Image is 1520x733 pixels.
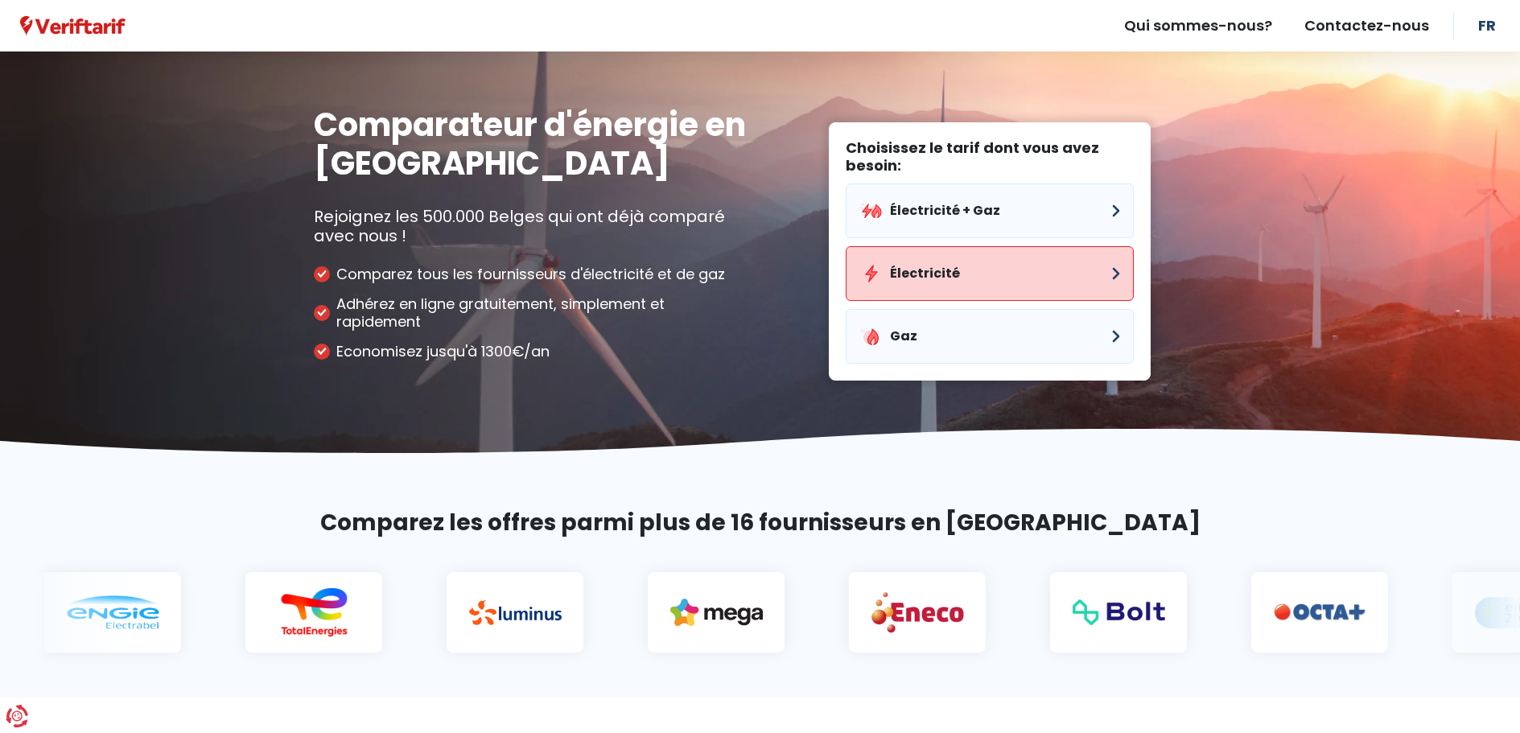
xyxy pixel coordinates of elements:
[268,587,360,637] img: Total Energies
[846,309,1134,364] button: Gaz
[314,207,748,245] p: Rejoignez les 500.000 Belges qui ont déjà comparé avec nous !
[314,266,748,283] li: Comparez tous les fournisseurs d'électricité et de gaz
[469,600,562,625] img: Luminus
[846,246,1134,301] button: Électricité
[871,591,964,633] img: Eneco
[846,139,1134,174] label: Choisissez le tarif dont vous avez besoin:
[1073,599,1165,625] img: Bolt
[20,16,126,36] img: Veriftarif logo
[670,599,763,626] img: Mega
[846,183,1134,238] button: Électricité + Gaz
[314,343,748,360] li: Economisez jusqu'à 1300€/an
[1274,603,1366,621] img: Octa +
[314,506,1207,540] h2: Comparez les offres parmi plus de 16 fournisseurs en [GEOGRAPHIC_DATA]
[314,295,748,331] li: Adhérez en ligne gratuitement, simplement et rapidement
[314,105,748,183] h1: Comparateur d'énergie en [GEOGRAPHIC_DATA]
[20,15,126,36] a: Veriftarif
